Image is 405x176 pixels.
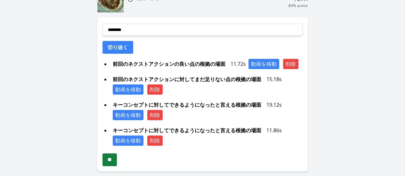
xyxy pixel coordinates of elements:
div: 11.86s [110,125,303,146]
div: 19.12s [110,100,303,120]
p: 84% active [288,3,308,8]
span: キーコンセプトに対してできるようになったと言える根拠の場面 [110,100,264,110]
button: 切り抜く [102,41,133,54]
button: 削除 [283,59,298,69]
span: 前回のネクストアクションの良い点の根拠の場面 [110,59,228,69]
div: 15.18s [110,74,303,95]
button: 動画を移動 [113,84,143,95]
button: 削除 [147,110,163,120]
button: 削除 [147,84,163,95]
button: 動画を移動 [113,110,143,120]
button: 動画を移動 [248,59,279,69]
span: 前回のネクストアクションに対してまだ足りない点の根拠の場面 [110,74,264,84]
button: 動画を移動 [113,135,143,146]
div: 11.72s [110,59,303,69]
button: 削除 [147,135,163,146]
span: キーコンセプトに対してできるようになったと言える根拠の場面 [110,125,264,135]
